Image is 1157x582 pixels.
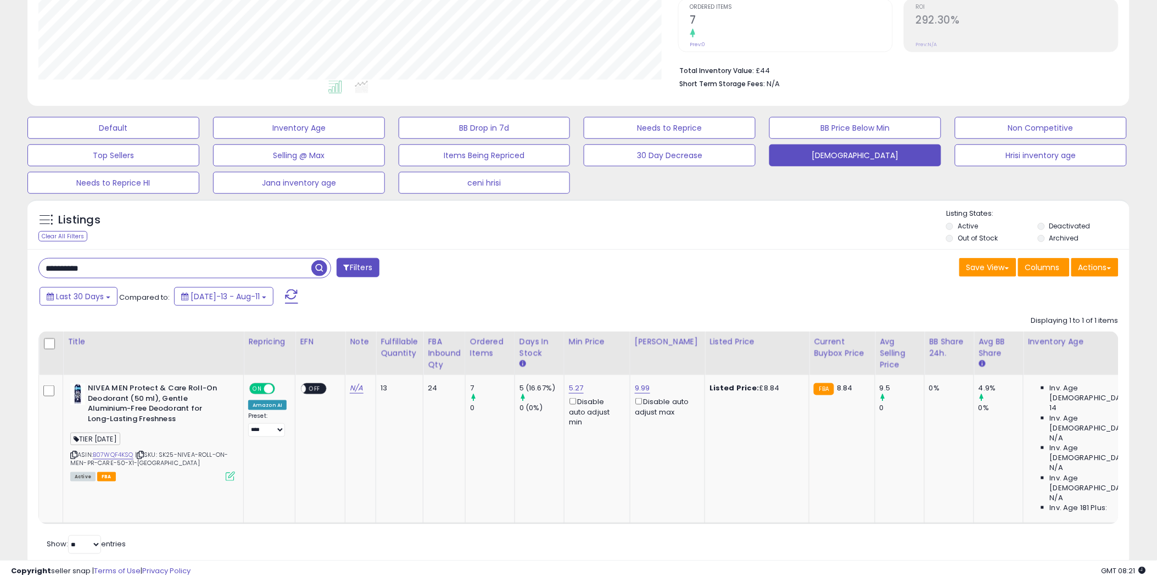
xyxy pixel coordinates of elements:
[1050,503,1108,513] span: Inv. Age 181 Plus:
[1049,233,1079,243] label: Archived
[955,117,1127,139] button: Non Competitive
[213,144,385,166] button: Selling @ Max
[70,450,228,467] span: | SKU: SK25-NIVEA-ROLL-ON-MEN-PR-CARE-50-X1-[GEOGRAPHIC_DATA]
[837,383,853,393] span: 8.84
[690,14,892,29] h2: 7
[1025,262,1060,273] span: Columns
[769,144,941,166] button: [DEMOGRAPHIC_DATA]
[56,291,104,302] span: Last 30 Days
[1050,403,1057,413] span: 14
[767,79,780,89] span: N/A
[916,14,1118,29] h2: 292.30%
[690,4,892,10] span: Ordered Items
[880,403,924,413] div: 0
[88,383,221,427] b: NIVEA MEN Protect & Care Roll-On Deodorant (50 ml), Gentle Aluminium-Free Deodorant for Long-Last...
[814,336,870,359] div: Current Buybox Price
[635,396,696,417] div: Disable auto adjust max
[1050,443,1150,463] span: Inv. Age [DEMOGRAPHIC_DATA]:
[1050,463,1063,473] span: N/A
[470,383,515,393] div: 7
[814,383,834,395] small: FBA
[191,291,260,302] span: [DATE]-13 - Aug-11
[958,221,978,231] label: Active
[47,539,126,550] span: Show: entries
[680,63,1110,76] li: £44
[1102,566,1146,576] span: 2025-09-11 08:21 GMT
[709,383,801,393] div: £8.84
[250,384,264,394] span: ON
[213,172,385,194] button: Jana inventory age
[709,383,759,393] b: Listed Price:
[929,336,969,359] div: BB Share 24h.
[769,117,941,139] button: BB Price Below Min
[27,117,199,139] button: Default
[584,144,756,166] button: 30 Day Decrease
[381,336,418,359] div: Fulfillable Quantity
[58,212,100,228] h5: Listings
[97,472,116,482] span: FBA
[635,383,650,394] a: 9.99
[635,336,700,348] div: [PERSON_NAME]
[1028,336,1154,348] div: Inventory Age
[248,336,290,348] div: Repricing
[350,383,363,394] a: N/A
[27,172,199,194] button: Needs to Reprice HI
[93,450,133,460] a: B07WQF4KSQ
[11,566,51,576] strong: Copyright
[519,336,560,359] div: Days In Stock
[979,336,1019,359] div: Avg BB Share
[213,117,385,139] button: Inventory Age
[428,336,461,371] div: FBA inbound Qty
[979,383,1023,393] div: 4.9%
[979,403,1023,413] div: 0%
[70,433,120,445] span: TIER [DATE]
[70,383,235,480] div: ASIN:
[94,566,141,576] a: Terms of Use
[119,292,170,303] span: Compared to:
[569,383,584,394] a: 5.27
[428,383,457,393] div: 24
[916,41,937,48] small: Prev: N/A
[40,287,118,306] button: Last 30 Days
[1018,258,1070,277] button: Columns
[1050,413,1150,433] span: Inv. Age [DEMOGRAPHIC_DATA]:
[399,117,571,139] button: BB Drop in 7d
[70,472,96,482] span: All listings currently available for purchase on Amazon
[929,383,965,393] div: 0%
[70,383,85,405] img: 31hmQiPILYL._SL40_.jpg
[680,79,765,88] b: Short Term Storage Fees:
[690,41,706,48] small: Prev: 0
[1031,316,1119,326] div: Displaying 1 to 1 of 1 items
[959,258,1016,277] button: Save View
[399,144,571,166] button: Items Being Repriced
[248,412,287,437] div: Preset:
[569,336,625,348] div: Min Price
[1071,258,1119,277] button: Actions
[946,209,1130,219] p: Listing States:
[337,258,379,277] button: Filters
[350,336,371,348] div: Note
[1050,433,1063,443] span: N/A
[306,384,324,394] span: OFF
[470,336,510,359] div: Ordered Items
[1050,383,1150,403] span: Inv. Age [DEMOGRAPHIC_DATA]:
[880,383,924,393] div: 9.5
[399,172,571,194] button: ceni hrisi
[519,383,564,393] div: 5 (16.67%)
[381,383,415,393] div: 13
[248,400,287,410] div: Amazon AI
[979,359,985,369] small: Avg BB Share.
[569,396,622,427] div: Disable auto adjust min
[273,384,291,394] span: OFF
[470,403,515,413] div: 0
[27,144,199,166] button: Top Sellers
[11,566,191,577] div: seller snap | |
[300,336,340,348] div: EFN
[955,144,1127,166] button: Hrisi inventory age
[1050,473,1150,493] span: Inv. Age [DEMOGRAPHIC_DATA]-180:
[38,231,87,242] div: Clear All Filters
[519,359,526,369] small: Days In Stock.
[1050,493,1063,503] span: N/A
[68,336,239,348] div: Title
[680,66,754,75] b: Total Inventory Value:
